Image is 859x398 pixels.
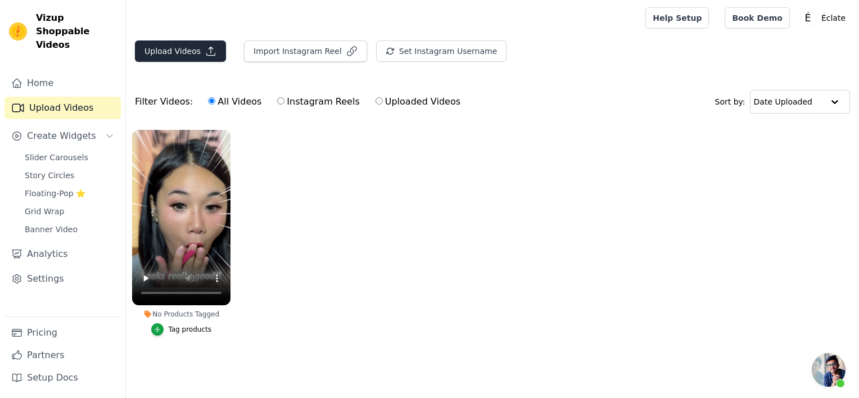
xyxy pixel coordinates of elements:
input: Uploaded Videos [376,97,383,105]
a: Home [4,72,121,94]
a: Slider Carousels [18,150,121,165]
span: Floating-Pop ⭐ [25,188,85,199]
div: No Products Tagged [132,310,230,319]
label: Uploaded Videos [375,94,461,109]
a: Upload Videos [4,97,121,119]
a: 开放式聊天 [812,353,846,387]
input: All Videos [208,97,215,105]
a: Book Demo [725,7,789,29]
img: Vizup [9,22,27,40]
span: Vizup Shoppable Videos [36,11,116,52]
button: Upload Videos [135,40,226,62]
a: Help Setup [645,7,709,29]
span: Create Widgets [27,129,96,143]
input: Instagram Reels [277,97,284,105]
button: Import Instagram Reel [244,40,367,62]
label: All Videos [207,94,262,109]
a: Story Circles [18,168,121,183]
span: Grid Wrap [25,206,64,217]
a: Banner Video [18,221,121,237]
p: Éclate [817,8,850,28]
a: Setup Docs [4,367,121,389]
div: Tag products [168,325,211,334]
button: É Éclate [799,8,850,28]
a: Grid Wrap [18,203,121,219]
button: Create Widgets [4,125,121,147]
a: Pricing [4,322,121,344]
button: Set Instagram Username [376,40,507,62]
a: Settings [4,268,121,290]
a: Analytics [4,243,121,265]
span: Banner Video [25,224,78,235]
span: Story Circles [25,170,74,181]
label: Instagram Reels [277,94,360,109]
a: Partners [4,344,121,367]
text: É [804,12,811,24]
button: Tag products [151,323,211,336]
a: Floating-Pop ⭐ [18,186,121,201]
span: Slider Carousels [25,152,88,163]
div: Filter Videos: [135,89,467,115]
div: Sort by: [715,90,851,114]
